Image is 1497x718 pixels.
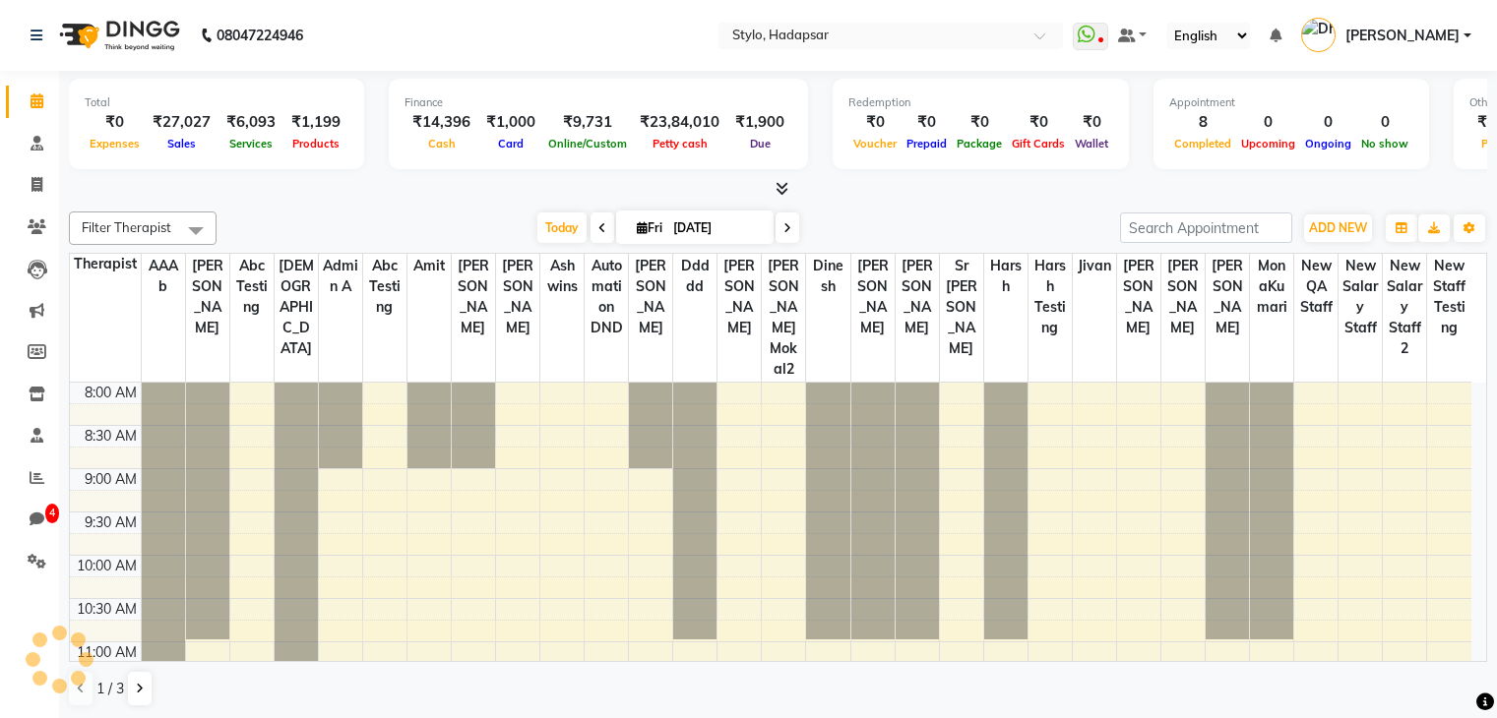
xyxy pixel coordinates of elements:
div: ₹6,093 [218,111,283,134]
span: harsh [984,254,1028,299]
div: 8:00 AM [81,383,141,403]
span: [PERSON_NAME] [629,254,672,340]
input: Search Appointment [1120,212,1292,243]
div: ₹23,84,010 [632,111,727,134]
span: abc testing [230,254,274,320]
div: ₹1,000 [478,111,543,134]
span: New staff Testing [1427,254,1471,340]
div: 0 [1300,111,1356,134]
span: Gift Cards [1007,137,1070,150]
div: ₹0 [85,111,145,134]
span: Sales [162,137,201,150]
div: 0 [1236,111,1300,134]
span: Automation DND [585,254,628,340]
div: Redemption [848,94,1113,111]
input: 2025-10-03 [667,213,766,243]
span: Voucher [848,137,902,150]
div: ₹9,731 [543,111,632,134]
span: ADD NEW [1309,220,1367,235]
span: harsh testing [1029,254,1072,340]
div: 8:30 AM [81,426,141,447]
div: 9:30 AM [81,512,141,533]
span: No show [1356,137,1413,150]
span: Completed [1169,137,1236,150]
div: ₹0 [1070,111,1113,134]
div: ₹0 [952,111,1007,134]
span: [PERSON_NAME] [717,254,761,340]
span: Online/Custom [543,137,632,150]
div: 11:00 AM [73,642,141,663]
span: [PERSON_NAME] [1345,26,1460,46]
span: Ongoing [1300,137,1356,150]
div: ₹1,900 [727,111,792,134]
span: New QA Staff [1294,254,1338,320]
div: ₹0 [902,111,952,134]
div: ₹0 [1007,111,1070,134]
span: [PERSON_NAME] [496,254,539,340]
div: 8 [1169,111,1236,134]
span: Products [287,137,344,150]
div: Therapist [70,254,141,274]
span: [PERSON_NAME] [1161,254,1205,340]
img: logo [50,8,185,63]
span: 1 / 3 [96,679,124,699]
span: New Salary Staff 2 [1383,254,1426,361]
span: [PERSON_NAME] [896,254,939,340]
span: [PERSON_NAME] [452,254,495,340]
span: Upcoming [1236,137,1300,150]
div: Appointment [1169,94,1413,111]
b: 08047224946 [217,8,303,63]
span: Sr [PERSON_NAME] [940,254,983,361]
span: MonaKumari [1250,254,1293,320]
div: 9:00 AM [81,469,141,490]
span: ddddd [673,254,717,299]
span: [PERSON_NAME] [1206,254,1249,340]
span: jivan [1073,254,1116,278]
span: Due [745,137,776,150]
div: 10:00 AM [73,556,141,576]
span: dinesh [806,254,849,299]
span: Package [952,137,1007,150]
div: Finance [405,94,792,111]
span: Services [224,137,278,150]
span: Filter Therapist [82,219,171,235]
span: [PERSON_NAME] Mokal2 [762,254,805,382]
span: [PERSON_NAME] [186,254,229,340]
span: Amit [407,254,451,278]
div: 10:30 AM [73,599,141,620]
div: ₹27,027 [145,111,218,134]
span: Cash [423,137,461,150]
img: Dhiraj Mokal [1301,18,1336,52]
span: New Salary Staff [1339,254,1382,340]
button: ADD NEW [1304,214,1372,242]
span: [PERSON_NAME] [1117,254,1160,340]
span: Expenses [85,137,145,150]
div: ₹14,396 [405,111,478,134]
span: Wallet [1070,137,1113,150]
span: [DEMOGRAPHIC_DATA] [275,254,318,361]
div: 0 [1356,111,1413,134]
span: Fri [632,220,667,235]
span: Card [493,137,529,150]
a: 4 [6,504,53,536]
div: ₹1,199 [283,111,348,134]
span: Prepaid [902,137,952,150]
span: Today [537,212,587,243]
div: ₹0 [848,111,902,134]
span: ashwins [540,254,584,299]
span: Abc testing [363,254,406,320]
span: Admin A [319,254,362,299]
span: Petty cash [648,137,713,150]
span: [PERSON_NAME] [851,254,895,340]
div: Total [85,94,348,111]
span: AAAb [142,254,185,299]
span: 4 [45,504,59,523]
